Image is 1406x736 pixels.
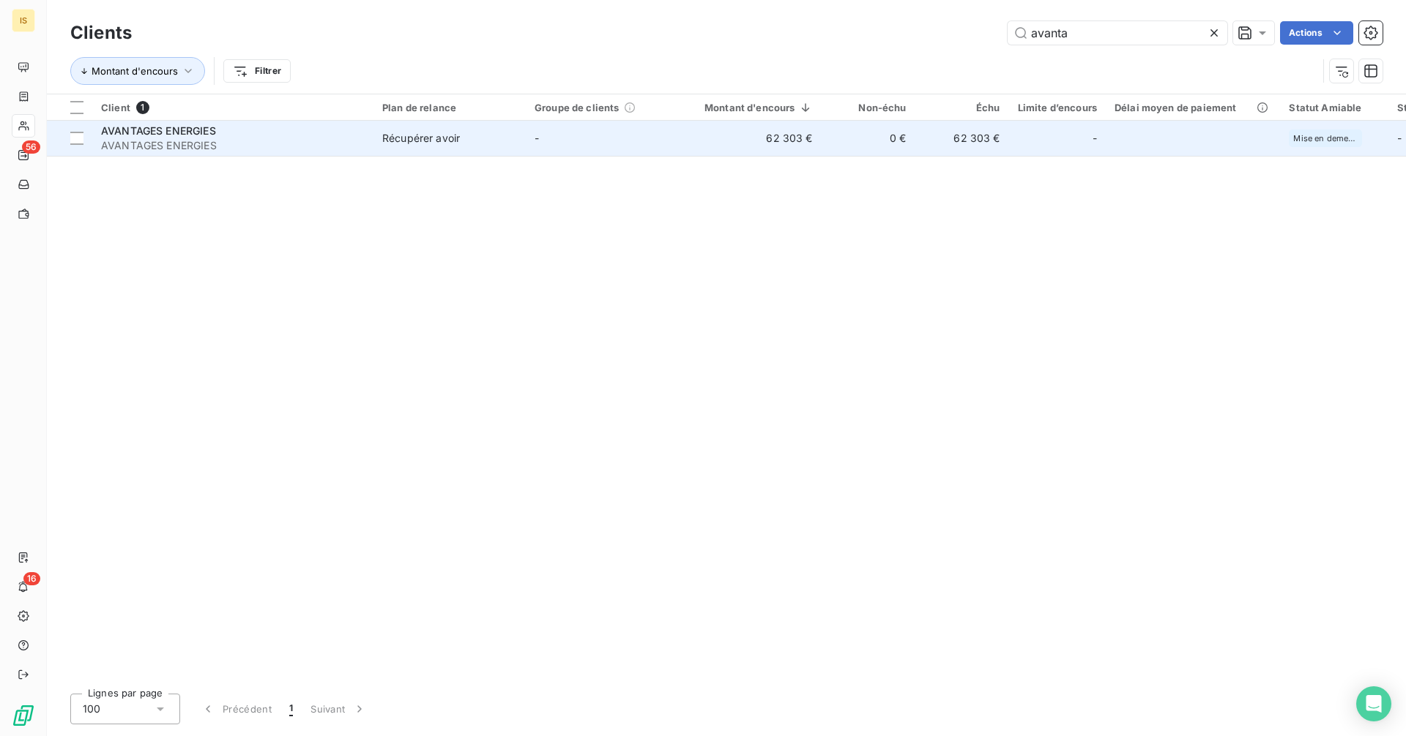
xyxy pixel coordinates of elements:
span: 1 [289,702,293,716]
div: Non-échu [830,102,907,113]
img: Logo LeanPay [12,704,35,727]
span: 100 [83,702,100,716]
button: Montant d'encours [70,57,205,85]
span: 1 [136,101,149,114]
div: Échu [924,102,1000,113]
span: Groupe de clients [535,102,620,113]
button: Suivant [302,694,376,724]
button: 1 [280,694,302,724]
input: Rechercher [1008,21,1227,45]
h3: Clients [70,20,132,46]
div: Plan de relance [382,102,517,113]
span: AVANTAGES ENERGIES [101,124,216,137]
span: Mise en demeure [1293,134,1358,143]
div: Statut Amiable [1289,102,1379,113]
td: 0 € [822,121,915,156]
td: 62 303 € [915,121,1009,156]
div: Délai moyen de paiement [1115,102,1271,113]
button: Actions [1280,21,1353,45]
div: Montant d'encours [687,102,813,113]
span: - [1397,132,1402,144]
div: IS [12,9,35,32]
span: 56 [22,140,40,154]
div: Limite d’encours [1018,102,1097,113]
span: 16 [23,572,40,585]
div: Open Intercom Messenger [1356,686,1391,721]
span: Client [101,102,130,113]
td: 62 303 € [678,121,822,156]
button: Filtrer [223,59,291,83]
span: - [1093,131,1097,146]
span: - [535,132,539,144]
div: Récupérer avoir [382,131,460,146]
span: Montant d'encours [92,65,178,77]
button: Précédent [192,694,280,724]
span: AVANTAGES ENERGIES [101,138,365,153]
